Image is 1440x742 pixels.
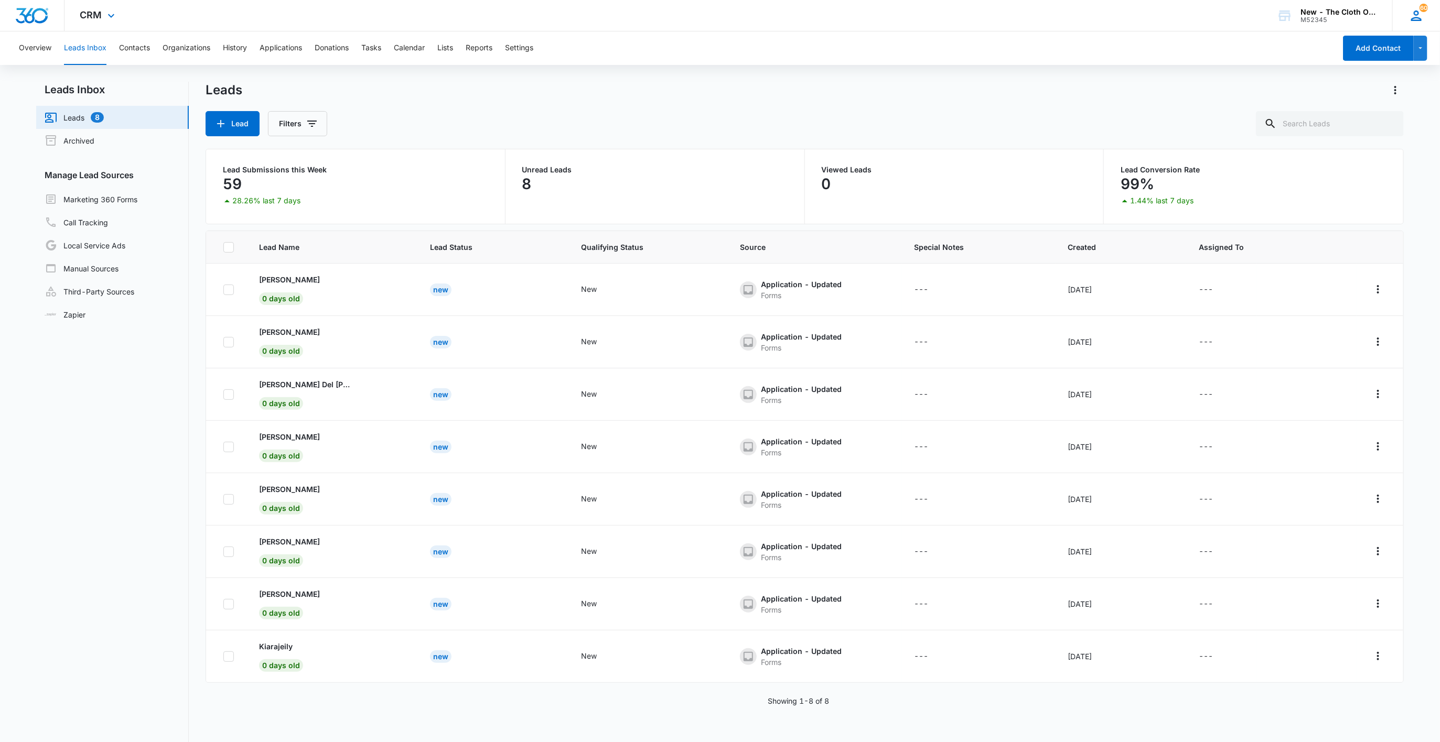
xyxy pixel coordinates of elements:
button: Overview [19,31,51,65]
span: CRM [80,9,102,20]
div: [DATE] [1068,389,1174,400]
p: [PERSON_NAME] [259,274,320,285]
div: New [430,545,452,558]
div: - - Select to Edit Field [914,336,947,348]
a: [PERSON_NAME]0 days old [259,326,405,355]
div: - - Select to Edit Field [581,283,616,296]
div: Application - Updated [761,646,842,657]
button: Tasks [361,31,381,65]
a: Archived [45,134,94,147]
div: New [430,441,452,453]
div: --- [914,388,928,401]
div: - - Select to Edit Field [1199,545,1232,558]
h1: Leads [206,82,242,98]
p: [PERSON_NAME] Del [PERSON_NAME] [259,379,353,390]
a: Call Tracking [45,216,108,228]
a: New [430,285,452,294]
div: New [581,283,597,294]
button: Lead [206,111,260,136]
a: [PERSON_NAME] Del [PERSON_NAME]0 days old [259,379,405,408]
span: 0 days old [259,292,303,305]
div: Application - Updated [761,436,842,447]
a: New [430,337,452,346]
a: New [430,390,452,399]
div: account id [1301,16,1377,24]
div: - - Select to Edit Field [1199,598,1232,610]
button: Actions [1370,595,1387,612]
div: Application - Updated [761,279,842,290]
div: --- [914,336,928,348]
button: Actions [1370,490,1387,507]
a: Zapier [45,309,85,320]
div: - - Select to Edit Field [914,650,947,663]
a: Kiarajeily0 days old [259,641,405,670]
div: --- [914,283,928,296]
a: Local Service Ads [45,239,125,252]
p: Showing 1-8 of 8 [768,695,829,706]
div: --- [914,545,928,558]
p: 99% [1121,176,1154,192]
button: Calendar [394,31,425,65]
div: [DATE] [1068,546,1174,557]
div: - - Select to Edit Field [1199,388,1232,401]
div: New [430,283,452,296]
span: Lead Status [430,242,556,253]
div: New [581,388,597,399]
span: 0 days old [259,607,303,619]
div: - - Select to Edit Field [914,388,947,401]
div: --- [1199,598,1213,610]
div: - - Select to Edit Field [914,493,947,506]
a: New [430,442,452,451]
div: New [581,336,597,347]
a: New [430,599,452,608]
span: Assigned To [1199,242,1244,253]
button: Actions [1370,281,1387,298]
div: [DATE] [1068,284,1174,295]
a: New [430,495,452,504]
div: - - Select to Edit Field [581,441,616,453]
span: Lead Name [259,242,405,253]
div: - - Select to Edit Field [581,598,616,610]
div: [DATE] [1068,651,1174,662]
div: Application - Updated [761,593,842,604]
button: Actions [1370,543,1387,560]
div: --- [914,493,928,506]
a: [PERSON_NAME]0 days old [259,588,405,617]
span: 0 days old [259,345,303,357]
div: --- [1199,493,1213,506]
div: Forms [761,499,842,510]
div: --- [914,441,928,453]
div: Forms [761,604,842,615]
span: Special Notes [914,242,1043,253]
div: - - Select to Edit Field [914,545,947,558]
span: Created [1068,242,1174,253]
p: 28.26% last 7 days [232,197,300,204]
div: account name [1301,8,1377,16]
div: --- [914,598,928,610]
div: - - Select to Edit Field [914,441,947,453]
p: 0 [822,176,831,192]
a: Leads8 [45,111,104,124]
div: notifications count [1420,4,1428,12]
button: Contacts [119,31,150,65]
button: History [223,31,247,65]
div: --- [1199,283,1213,296]
div: New [581,545,597,556]
a: Marketing 360 Forms [45,193,137,205]
div: New [430,598,452,610]
span: 0 days old [259,659,303,672]
span: 0 days old [259,502,303,515]
p: [PERSON_NAME] [259,431,320,442]
span: Source [740,242,889,253]
h2: Leads Inbox [36,82,189,97]
div: --- [1199,388,1213,401]
a: Third-Party Sources [45,285,134,298]
p: Viewed Leads [822,166,1087,173]
button: Actions [1370,386,1387,402]
div: - - Select to Edit Field [1199,493,1232,506]
div: - - Select to Edit Field [581,388,616,401]
a: [PERSON_NAME]0 days old [259,536,405,565]
div: - - Select to Edit Field [581,650,616,663]
p: 8 [522,176,532,192]
div: --- [1199,336,1213,348]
